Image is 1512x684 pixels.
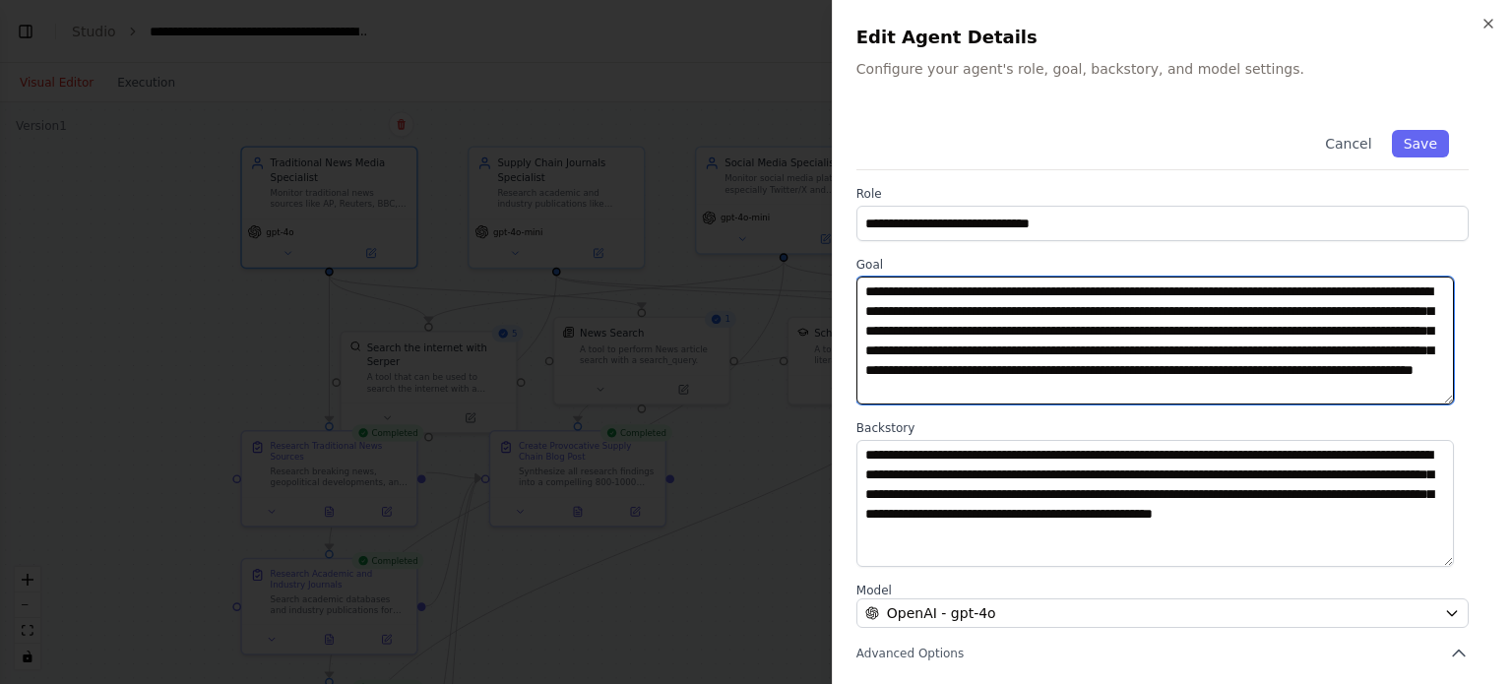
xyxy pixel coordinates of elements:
[887,603,996,623] span: OpenAI - gpt-4o
[856,186,1469,202] label: Role
[856,24,1488,51] h2: Edit Agent Details
[1392,130,1449,157] button: Save
[856,644,1469,663] button: Advanced Options
[856,257,1469,273] label: Goal
[856,598,1469,628] button: OpenAI - gpt-4o
[1313,130,1383,157] button: Cancel
[856,59,1488,79] p: Configure your agent's role, goal, backstory, and model settings.
[856,646,964,661] span: Advanced Options
[856,420,1469,436] label: Backstory
[856,583,1469,598] label: Model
